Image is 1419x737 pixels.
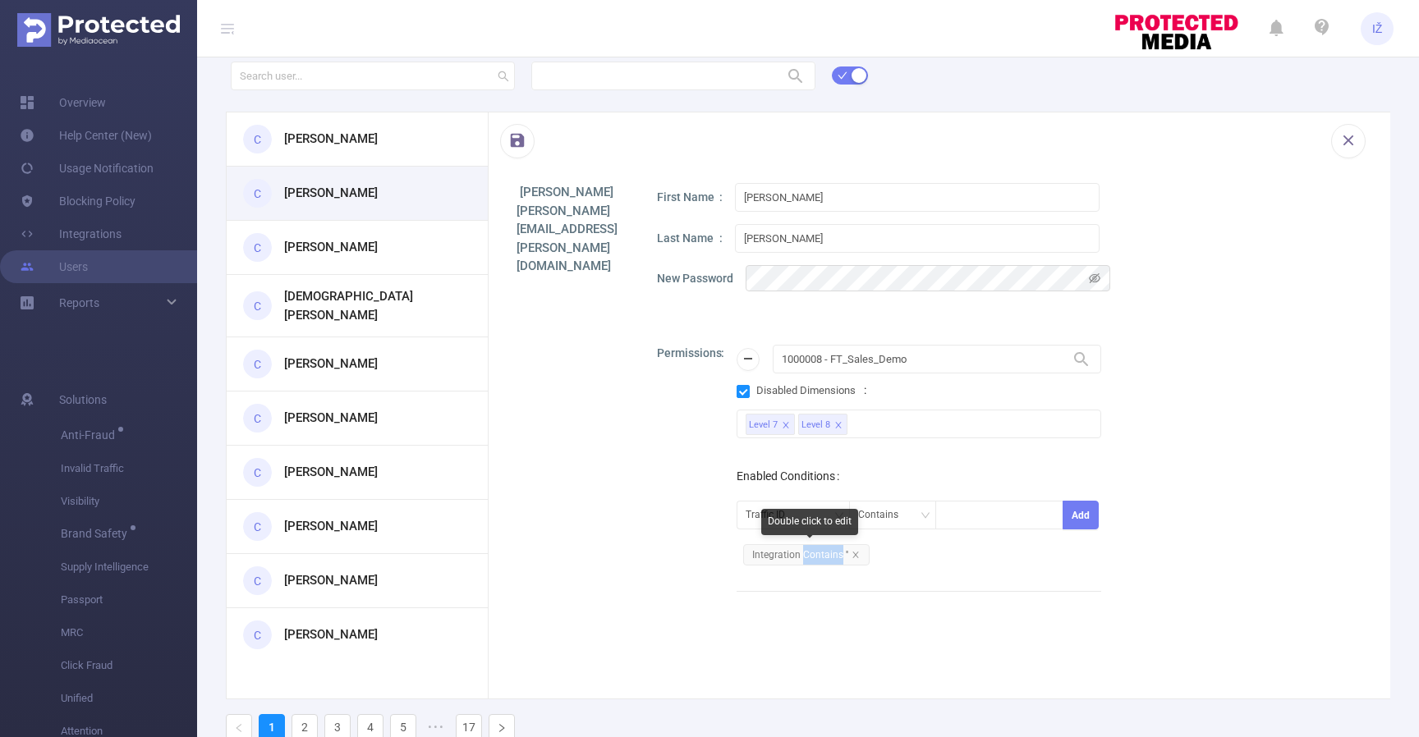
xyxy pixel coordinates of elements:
span: C [254,348,261,381]
span: Solutions [59,383,107,416]
i: icon: check [838,71,847,80]
li: Level 8 [798,414,847,435]
a: Blocking Policy [20,185,135,217]
span: Brand Safety [61,528,133,539]
a: Integrations [20,217,122,250]
div: Level 7 [749,414,778,436]
h3: [PERSON_NAME] [284,184,378,203]
span: Passport [61,584,197,616]
input: Search user... [231,62,515,90]
i: icon: left [234,723,244,733]
span: C [254,619,261,652]
span: C [254,510,261,543]
i: icon: right [497,723,507,733]
a: Reports [59,286,99,319]
span: C [254,177,261,210]
span: Click Fraud [61,649,197,682]
a: Usage Notification [20,152,154,185]
i: icon: down [921,510,930,522]
h3: [DEMOGRAPHIC_DATA][PERSON_NAME] [284,287,459,324]
i: icon: eye-invisible [1089,272,1100,284]
h1: [PERSON_NAME] [520,183,613,202]
i: icon: close [782,421,790,431]
h3: [PERSON_NAME] [284,130,378,149]
span: IŽ [1372,12,1383,45]
div: Level 8 [801,414,830,436]
span: Invalid Traffic [61,452,197,485]
span: Unified [61,682,197,715]
h3: [PERSON_NAME] [284,517,378,536]
h3: [PERSON_NAME] [284,625,378,644]
a: Help Center (New) [20,119,152,152]
p: First Name [657,189,723,206]
input: First Name [735,183,1100,212]
button: Add [1063,501,1099,529]
div: Traffic ID [746,501,797,529]
span: MRC [61,616,197,649]
i: icon: close [834,421,843,431]
div: Double click to edit [761,509,858,535]
li: Level 7 [746,414,795,435]
i: icon: close [852,551,860,559]
span: C [254,456,261,489]
span: Visibility [61,485,197,518]
a: Overview [20,86,106,119]
h3: [PERSON_NAME] [284,355,378,373]
span: C [254,402,261,435]
span: C [254,290,261,323]
h3: [PERSON_NAME] [284,463,378,482]
h3: [PERSON_NAME] [284,571,378,590]
span: Reports [59,296,99,309]
span: Anti-Fraud [61,429,121,441]
button: icon: minus [737,348,760,371]
img: Protected Media [17,13,180,47]
span: C [254,565,261,597]
a: Users [20,250,88,283]
i: icon: search [498,71,509,82]
span: Integration Contains '' [743,544,870,565]
span: C [254,231,261,264]
span: C [254,123,261,156]
h3: [PERSON_NAME] [284,238,378,257]
h3: [PERSON_NAME] [284,409,378,428]
input: Last Name [735,224,1100,253]
h1: [PERSON_NAME][EMAIL_ADDRESS][PERSON_NAME][DOMAIN_NAME] [517,202,618,276]
p: Last Name [657,230,723,247]
label: Enabled Conditions [737,469,846,483]
div: Contains [858,501,910,529]
span: Disabled Dimensions [750,384,862,396]
span: Supply Intelligence [61,551,197,584]
p: Permissions [657,345,724,362]
p: New Password [657,270,733,287]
